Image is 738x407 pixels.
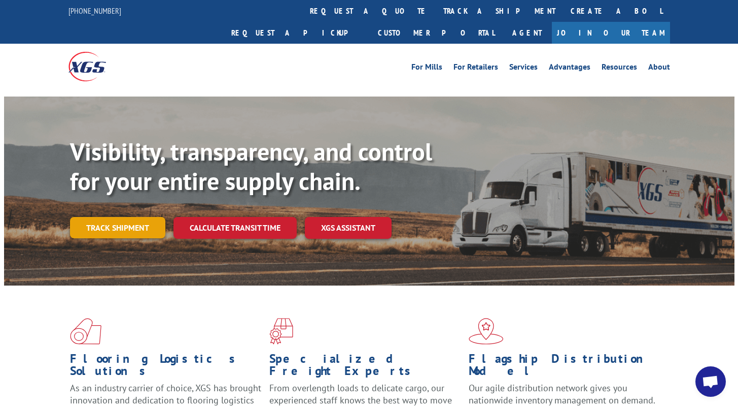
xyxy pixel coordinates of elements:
[648,63,670,74] a: About
[695,366,726,397] div: Open chat
[602,63,637,74] a: Resources
[224,22,370,44] a: Request a pickup
[173,217,297,239] a: Calculate transit time
[469,382,655,406] span: Our agile distribution network gives you nationwide inventory management on demand.
[370,22,502,44] a: Customer Portal
[269,318,293,345] img: xgs-icon-focused-on-flooring-red
[469,318,504,345] img: xgs-icon-flagship-distribution-model-red
[502,22,552,44] a: Agent
[552,22,670,44] a: Join Our Team
[70,318,101,345] img: xgs-icon-total-supply-chain-intelligence-red
[68,6,121,16] a: [PHONE_NUMBER]
[453,63,498,74] a: For Retailers
[70,136,432,197] b: Visibility, transparency, and control for your entire supply chain.
[70,217,165,238] a: Track shipment
[305,217,392,239] a: XGS ASSISTANT
[549,63,590,74] a: Advantages
[509,63,538,74] a: Services
[269,353,461,382] h1: Specialized Freight Experts
[469,353,660,382] h1: Flagship Distribution Model
[411,63,442,74] a: For Mills
[70,353,262,382] h1: Flooring Logistics Solutions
